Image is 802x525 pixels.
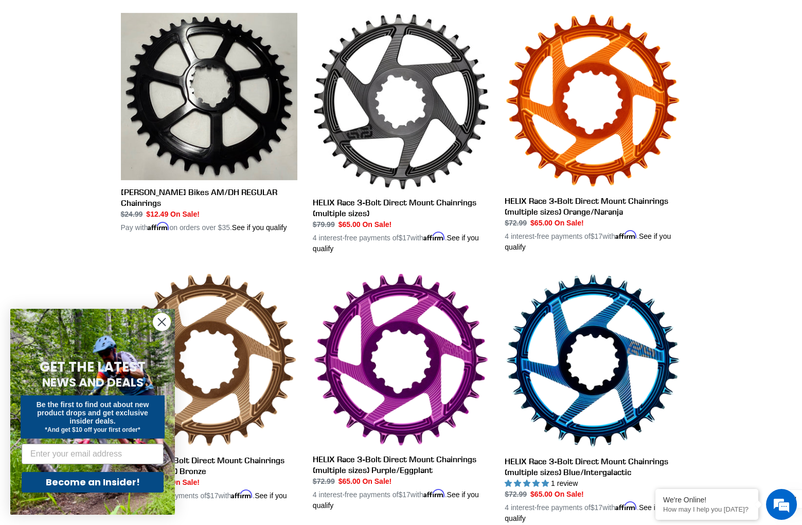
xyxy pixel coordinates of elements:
[69,58,188,71] div: Chat with us now
[33,51,59,77] img: d_696896380_company_1647369064580_696896380
[22,444,164,464] input: Enter your email address
[663,505,751,513] p: How may I help you today?
[11,57,27,72] div: Navigation go back
[5,281,196,317] textarea: Type your message and hit 'Enter'
[37,400,149,425] span: Be the first to find out about new product drops and get exclusive insider deals.
[42,374,144,391] span: NEWS AND DEALS
[22,472,164,493] button: Become an Insider!
[45,426,140,433] span: *And get $10 off your first order*
[153,313,171,331] button: Close dialog
[60,130,142,234] span: We're online!
[40,358,146,376] span: GET THE LATEST
[169,5,193,30] div: Minimize live chat window
[663,496,751,504] div: We're Online!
